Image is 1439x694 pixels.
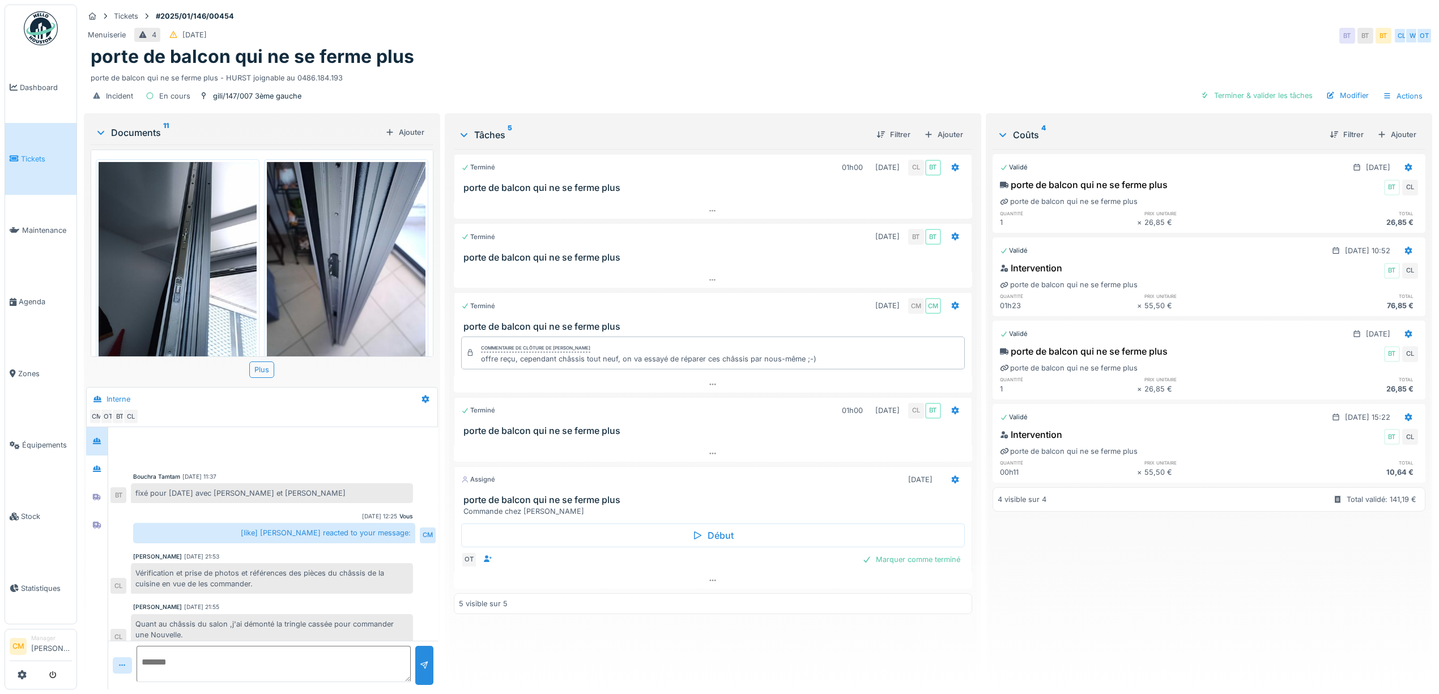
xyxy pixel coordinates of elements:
[1000,428,1062,441] div: Intervention
[1000,210,1137,217] h6: quantité
[5,552,76,624] a: Statistiques
[5,409,76,480] a: Équipements
[110,629,126,645] div: CL
[5,195,76,266] a: Maintenance
[99,162,257,373] img: 4raypxked3ywvr9mi32c15nfaa4g
[1000,279,1138,290] div: porte de balcon qui ne se ferme plus
[908,160,924,176] div: CL
[91,46,414,67] h1: porte de balcon qui ne se ferme plus
[381,125,429,140] div: Ajouter
[89,408,105,424] div: CM
[184,552,219,561] div: [DATE] 21:53
[463,506,967,517] div: Commande chez [PERSON_NAME]
[998,494,1046,505] div: 4 visible sur 4
[458,128,867,142] div: Tâches
[1281,376,1418,383] h6: total
[1000,217,1137,228] div: 1
[151,11,239,22] strong: #2025/01/146/00454
[875,300,900,311] div: [DATE]
[461,406,495,415] div: Terminé
[1144,292,1282,300] h6: prix unitaire
[1378,88,1428,104] div: Actions
[1137,384,1144,394] div: ×
[213,91,301,101] div: gili/147/007 3ème gauche
[1281,217,1418,228] div: 26,85 €
[1144,210,1282,217] h6: prix unitaire
[1000,178,1168,191] div: porte de balcon qui ne se ferme plus
[131,614,413,645] div: Quant au châssis du salon ,j'ai démonté la tringle cassée pour commander une Nouvelle.
[481,344,590,352] div: Commentaire de clôture de [PERSON_NAME]
[1281,292,1418,300] h6: total
[463,321,967,332] h3: porte de balcon qui ne se ferme plus
[1373,127,1421,142] div: Ajouter
[1402,429,1418,445] div: CL
[10,638,27,655] li: CM
[461,523,965,547] div: Début
[5,481,76,552] a: Stock
[249,361,274,378] div: Plus
[5,52,76,123] a: Dashboard
[31,634,72,642] div: Manager
[461,475,495,484] div: Assigné
[1000,412,1028,422] div: Validé
[107,394,130,405] div: Interne
[21,154,72,164] span: Tickets
[925,403,941,419] div: BT
[1144,384,1282,394] div: 26,85 €
[1000,467,1137,478] div: 00h11
[925,160,941,176] div: BT
[100,408,116,424] div: OT
[5,338,76,409] a: Zones
[1357,28,1373,44] div: BT
[1376,28,1391,44] div: BT
[875,231,900,242] div: [DATE]
[1345,245,1390,256] div: [DATE] 10:52
[463,252,967,263] h3: porte de balcon qui ne se ferme plus
[908,298,924,314] div: CM
[908,229,924,245] div: BT
[875,405,900,416] div: [DATE]
[1322,88,1373,103] div: Modifier
[1281,210,1418,217] h6: total
[908,474,933,485] div: [DATE]
[1144,467,1282,478] div: 55,50 €
[1137,217,1144,228] div: ×
[461,163,495,172] div: Terminé
[463,425,967,436] h3: porte de balcon qui ne se ferme plus
[5,123,76,194] a: Tickets
[461,232,495,242] div: Terminé
[1325,127,1368,142] div: Filtrer
[133,472,180,481] div: Bouchra Tamtam
[267,162,425,373] img: khvzbo9bg0uptn7jpz1y5d9ax4w1
[1000,363,1138,373] div: porte de balcon qui ne se ferme plus
[1000,292,1137,300] h6: quantité
[463,495,967,505] h3: porte de balcon qui ne se ferme plus
[159,91,190,101] div: En cours
[1281,300,1418,311] div: 76,85 €
[461,301,495,311] div: Terminé
[508,128,512,142] sup: 5
[133,523,415,543] div: [like] [PERSON_NAME] reacted to your message:
[20,82,72,93] span: Dashboard
[1041,128,1046,142] sup: 4
[131,563,413,594] div: Vérification et prise de photos et références des pièces du châssis de la cuisine en vue de les c...
[163,126,169,139] sup: 11
[182,29,207,40] div: [DATE]
[1144,459,1282,466] h6: prix unitaire
[997,128,1321,142] div: Coûts
[872,127,915,142] div: Filtrer
[842,162,863,173] div: 01h00
[152,29,156,40] div: 4
[21,511,72,522] span: Stock
[1000,376,1137,383] h6: quantité
[925,229,941,245] div: BT
[133,552,182,561] div: [PERSON_NAME]
[875,162,900,173] div: [DATE]
[106,91,133,101] div: Incident
[95,126,381,139] div: Documents
[133,603,182,611] div: [PERSON_NAME]
[1000,384,1137,394] div: 1
[1000,459,1137,466] h6: quantité
[110,487,126,503] div: BT
[908,403,924,419] div: CL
